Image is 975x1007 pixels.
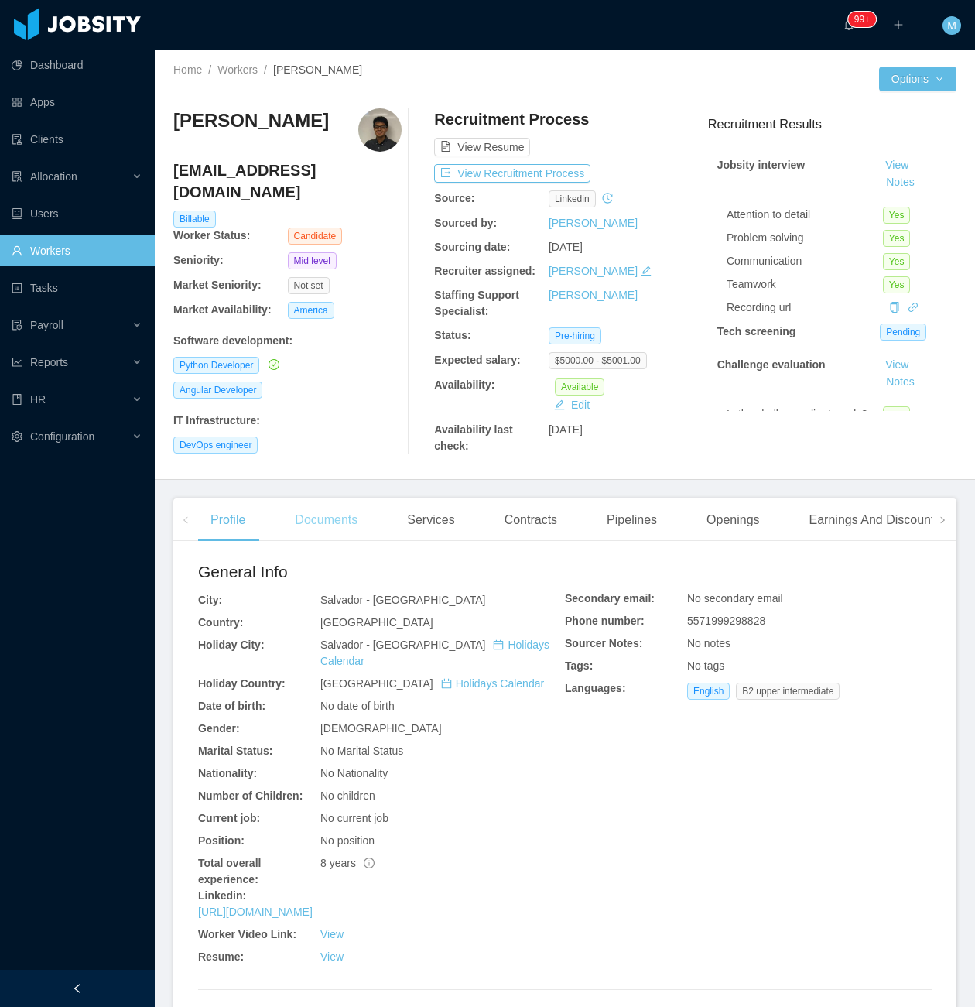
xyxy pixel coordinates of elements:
[208,63,211,76] span: /
[320,928,344,940] a: View
[908,302,919,313] i: icon: link
[30,393,46,406] span: HR
[12,87,142,118] a: icon: appstoreApps
[549,327,601,344] span: Pre-hiring
[198,616,243,629] b: Country:
[549,289,638,301] a: [PERSON_NAME]
[694,498,772,542] div: Openings
[549,265,638,277] a: [PERSON_NAME]
[717,159,806,171] strong: Jobsity interview
[441,678,452,689] i: icon: calendar
[198,722,240,735] b: Gender:
[198,906,313,918] a: [URL][DOMAIN_NAME]
[320,745,403,757] span: No Marital Status
[320,594,485,606] span: Salvador - [GEOGRAPHIC_DATA]
[288,228,343,245] span: Candidate
[493,639,504,650] i: icon: calendar
[30,170,77,183] span: Allocation
[687,615,765,627] span: 5571999298828
[320,857,375,869] span: 8 years
[687,592,783,605] span: No secondary email
[641,265,652,276] i: icon: edit
[173,414,260,426] b: IT Infrastructure :
[797,498,953,542] div: Earnings And Discounts
[727,406,883,423] div: Is the challenge client-ready?
[893,19,904,30] i: icon: plus
[565,637,642,649] b: Sourcer Notes:
[908,301,919,313] a: icon: link
[602,193,613,204] i: icon: history
[708,115,956,134] h3: Recruitment Results
[173,211,216,228] span: Billable
[727,253,883,269] div: Communication
[173,108,329,133] h3: [PERSON_NAME]
[269,359,279,370] i: icon: check-circle
[880,324,926,341] span: Pending
[364,858,375,868] span: info-circle
[434,138,530,156] button: icon: file-textView Resume
[30,319,63,331] span: Payroll
[883,230,911,247] span: Yes
[12,235,142,266] a: icon: userWorkers
[198,767,257,779] b: Nationality:
[320,639,549,667] span: Salvador - [GEOGRAPHIC_DATA]
[173,357,259,374] span: Python Developer
[434,289,519,317] b: Staffing Support Specialist:
[12,272,142,303] a: icon: profileTasks
[198,498,258,542] div: Profile
[880,173,921,192] button: Notes
[12,50,142,80] a: icon: pie-chartDashboard
[288,302,334,319] span: America
[687,683,730,700] span: English
[434,167,590,180] a: icon: exportView Recruitment Process
[947,16,956,35] span: M
[883,207,911,224] span: Yes
[320,722,442,735] span: [DEMOGRAPHIC_DATA]
[727,207,883,223] div: Attention to detail
[549,190,596,207] span: linkedin
[395,498,467,542] div: Services
[848,12,876,27] sup: 2150
[30,356,68,368] span: Reports
[12,431,22,442] i: icon: setting
[939,516,946,524] i: icon: right
[198,790,303,802] b: Number of Children:
[883,276,911,293] span: Yes
[12,198,142,229] a: icon: robotUsers
[282,498,370,542] div: Documents
[198,928,296,940] b: Worker Video Link:
[717,358,826,371] strong: Challenge evaluation
[565,615,645,627] b: Phone number:
[173,279,262,291] b: Market Seniority:
[880,159,914,171] a: View
[217,63,258,76] a: Workers
[12,124,142,155] a: icon: auditClients
[727,230,883,246] div: Problem solving
[434,329,470,341] b: Status:
[549,423,583,436] span: [DATE]
[198,857,261,885] b: Total overall experience:
[273,63,362,76] span: [PERSON_NAME]
[12,357,22,368] i: icon: line-chart
[565,592,655,605] b: Secondary email:
[198,677,286,690] b: Holiday Country:
[320,812,388,824] span: No current job
[173,437,258,454] span: DevOps engineer
[492,498,570,542] div: Contracts
[687,637,730,649] span: No notes
[198,834,245,847] b: Position:
[182,516,190,524] i: icon: left
[320,767,388,779] span: No Nationality
[434,265,535,277] b: Recruiter assigned:
[320,950,344,963] a: View
[320,834,375,847] span: No position
[434,241,510,253] b: Sourcing date:
[889,300,900,316] div: Copy
[173,63,202,76] a: Home
[198,639,265,651] b: Holiday City:
[687,658,932,674] div: No tags
[565,682,626,694] b: Languages:
[883,406,911,423] span: Yes
[173,254,224,266] b: Seniority:
[434,423,512,452] b: Availability last check:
